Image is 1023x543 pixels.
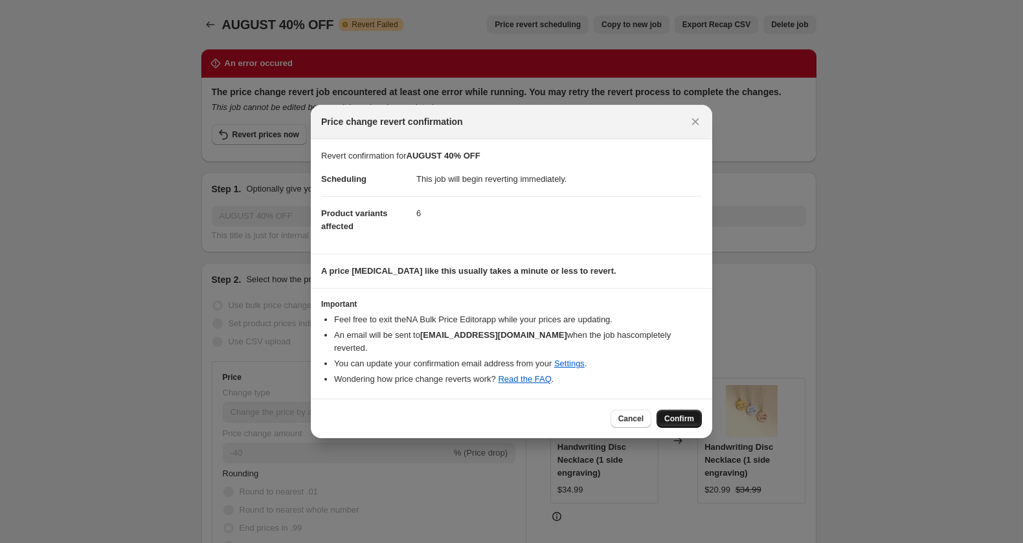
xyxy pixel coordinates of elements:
[416,162,702,196] dd: This job will begin reverting immediately.
[321,266,616,276] b: A price [MEDICAL_DATA] like this usually takes a minute or less to revert.
[334,357,702,370] li: You can update your confirmation email address from your .
[334,373,702,386] li: Wondering how price change reverts work? .
[321,208,388,231] span: Product variants affected
[407,151,480,161] b: AUGUST 40% OFF
[321,174,366,184] span: Scheduling
[498,374,551,384] a: Read the FAQ
[416,196,702,230] dd: 6
[334,313,702,326] li: Feel free to exit the NA Bulk Price Editor app while your prices are updating.
[334,329,702,355] li: An email will be sent to when the job has completely reverted .
[321,299,702,309] h3: Important
[321,115,463,128] span: Price change revert confirmation
[618,414,644,424] span: Cancel
[686,113,704,131] button: Close
[420,330,567,340] b: [EMAIL_ADDRESS][DOMAIN_NAME]
[554,359,585,368] a: Settings
[664,414,694,424] span: Confirm
[611,410,651,428] button: Cancel
[657,410,702,428] button: Confirm
[321,150,702,162] p: Revert confirmation for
